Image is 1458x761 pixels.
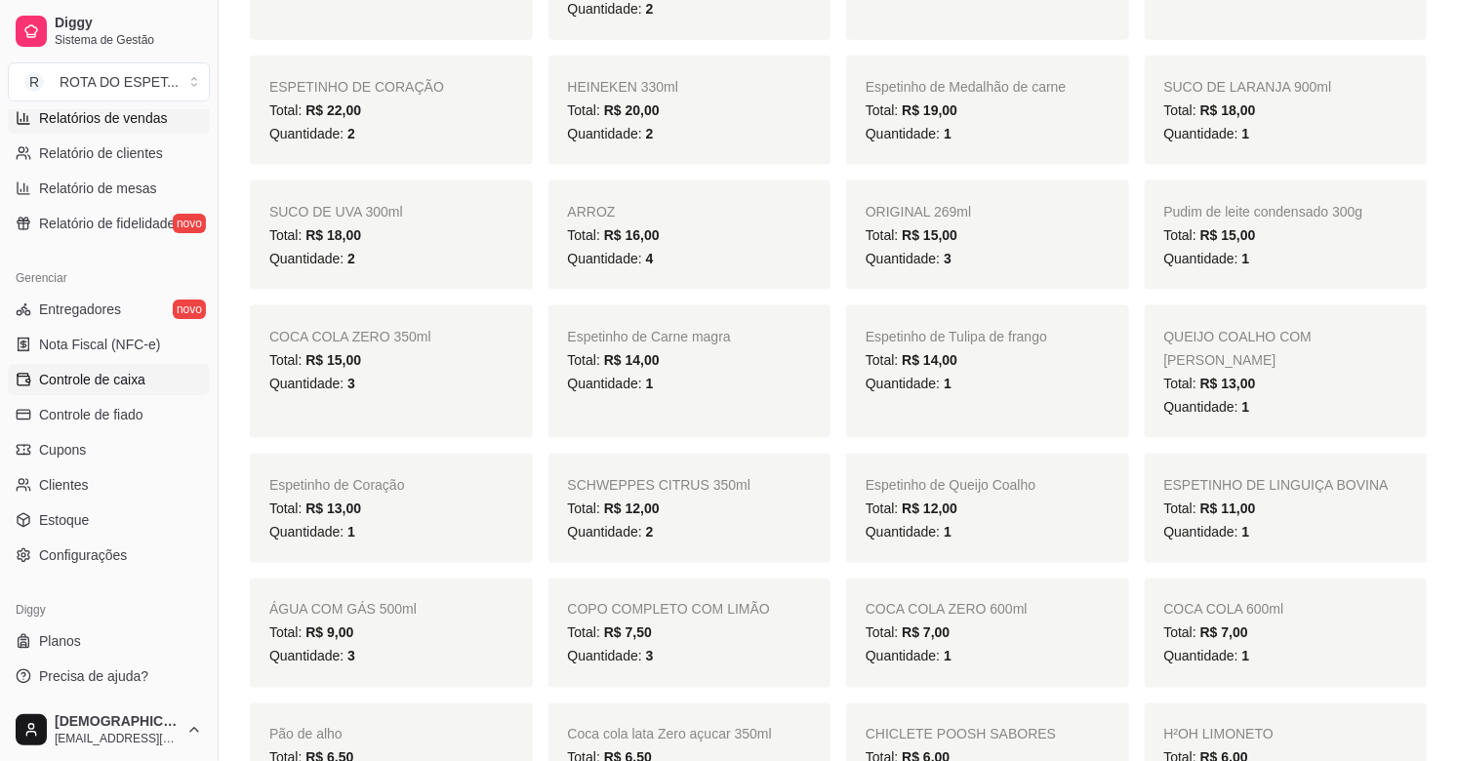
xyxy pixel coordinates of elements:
[866,625,950,641] span: Total:
[944,524,952,540] span: 1
[1242,251,1250,266] span: 1
[269,251,355,266] span: Quantidade:
[8,62,210,101] button: Select a team
[944,126,952,141] span: 1
[1200,102,1256,118] span: R$ 18,00
[944,649,952,664] span: 1
[1242,126,1250,141] span: 1
[39,335,160,354] span: Nota Fiscal (NFC-e)
[8,661,210,692] a: Precisa de ajuda?
[269,602,417,618] span: ÁGUA COM GÁS 500ml
[604,227,660,243] span: R$ 16,00
[866,102,957,118] span: Total:
[8,173,210,204] a: Relatório de mesas
[8,504,210,536] a: Estoque
[269,204,403,220] span: SUCO DE UVA 300ml
[646,126,654,141] span: 2
[568,524,654,540] span: Quantidade:
[55,713,179,731] span: [DEMOGRAPHIC_DATA]
[568,727,772,742] span: Coca cola lata Zero açucar 350ml
[1242,524,1250,540] span: 1
[568,501,660,516] span: Total:
[866,727,1056,742] span: CHICLETE POOSH SABORES
[1200,625,1248,641] span: R$ 7,00
[347,524,355,540] span: 1
[568,649,654,664] span: Quantidade:
[39,405,143,424] span: Controle de fiado
[39,370,145,389] span: Controle de caixa
[1164,477,1389,493] span: ESPETINHO DE LINGUIÇA BOVINA
[269,126,355,141] span: Quantidade:
[39,300,121,319] span: Entregadores
[604,625,652,641] span: R$ 7,50
[8,208,210,239] a: Relatório de fidelidadenovo
[568,1,654,17] span: Quantidade:
[347,376,355,391] span: 3
[866,376,952,391] span: Quantidade:
[305,625,353,641] span: R$ 9,00
[269,102,361,118] span: Total:
[568,102,660,118] span: Total:
[8,625,210,657] a: Planos
[1242,649,1250,664] span: 1
[902,352,957,368] span: R$ 14,00
[39,510,89,530] span: Estoque
[902,501,957,516] span: R$ 12,00
[347,251,355,266] span: 2
[866,126,952,141] span: Quantidade:
[866,204,971,220] span: ORIGINAL 269ml
[269,227,361,243] span: Total:
[55,32,202,48] span: Sistema de Gestão
[39,666,148,686] span: Precisa de ajuda?
[604,102,660,118] span: R$ 20,00
[1164,501,1256,516] span: Total:
[269,625,353,641] span: Total:
[305,102,361,118] span: R$ 22,00
[8,364,210,395] a: Controle de caixa
[866,227,957,243] span: Total:
[866,329,1047,344] span: Espetinho de Tulipa de frango
[269,79,444,95] span: ESPETINHO DE CORAÇÃO
[305,227,361,243] span: R$ 18,00
[269,649,355,664] span: Quantidade:
[269,329,431,344] span: COCA COLA ZERO 350ml
[568,204,616,220] span: ARROZ
[866,649,952,664] span: Quantidade:
[347,126,355,141] span: 2
[568,477,750,493] span: SCHWEPPES CITRUS 350ml
[1164,329,1313,368] span: QUEIJO COALHO COM [PERSON_NAME]
[39,475,89,495] span: Clientes
[8,469,210,501] a: Clientes
[39,631,81,651] span: Planos
[305,352,361,368] span: R$ 15,00
[1164,649,1250,664] span: Quantidade:
[568,251,654,266] span: Quantidade:
[1164,251,1250,266] span: Quantidade:
[8,102,210,134] a: Relatórios de vendas
[39,214,175,233] span: Relatório de fidelidade
[568,79,679,95] span: HEINEKEN 330ml
[866,251,952,266] span: Quantidade:
[866,602,1028,618] span: COCA COLA ZERO 600ml
[8,594,210,625] div: Diggy
[866,524,952,540] span: Quantidade:
[1164,126,1250,141] span: Quantidade:
[568,126,654,141] span: Quantidade:
[866,79,1066,95] span: Espetinho de Medalhão de carne
[568,227,660,243] span: Total:
[902,625,950,641] span: R$ 7,00
[1164,204,1363,220] span: Pudim de leite condensado 300g
[568,329,731,344] span: Espetinho de Carne magra
[646,1,654,17] span: 2
[1164,399,1250,415] span: Quantidade:
[1200,227,1256,243] span: R$ 15,00
[8,262,210,294] div: Gerenciar
[24,72,44,92] span: R
[8,138,210,169] a: Relatório de clientes
[55,731,179,746] span: [EMAIL_ADDRESS][DOMAIN_NAME]
[1164,102,1256,118] span: Total:
[269,501,361,516] span: Total:
[269,727,343,742] span: Pão de alho
[269,352,361,368] span: Total:
[1242,399,1250,415] span: 1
